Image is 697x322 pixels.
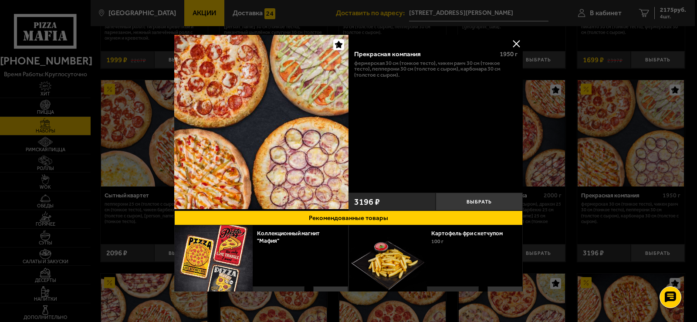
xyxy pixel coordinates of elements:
strong: 29 ₽ [259,287,278,304]
button: Рекомендованные товары [174,210,523,225]
a: Коллекционный магнит "Мафия" [257,230,320,244]
div: Прекрасная компания [354,50,493,58]
span: 100 г [431,238,443,244]
p: Фермерская 30 см (тонкое тесто), Чикен Ранч 30 см (тонкое тесто), Пепперони 30 см (толстое с сыро... [354,60,518,78]
strong: 239 ₽ [433,287,457,304]
span: 3196 ₽ [354,197,380,206]
button: Выбрать [487,286,522,305]
a: Прекрасная компания [174,35,348,210]
a: Картофель фри с кетчупом [431,230,510,237]
button: Выбрать [436,193,523,210]
span: 1950 г [500,50,518,58]
img: Прекрасная компания [174,35,348,209]
button: Выбрать [313,286,348,305]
